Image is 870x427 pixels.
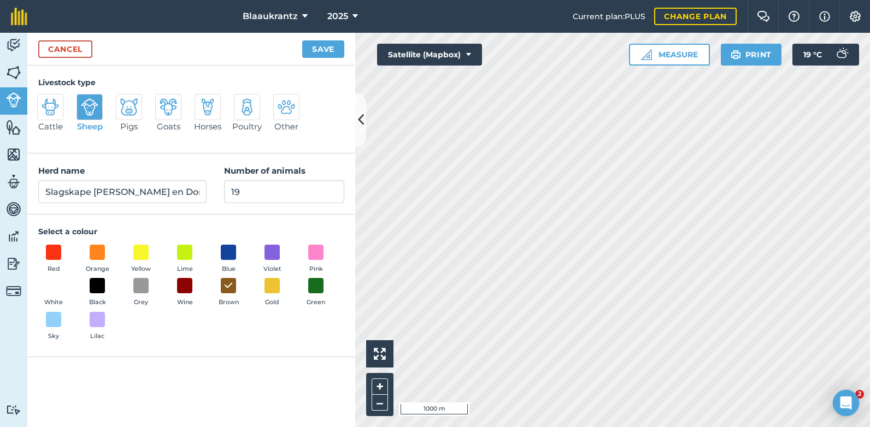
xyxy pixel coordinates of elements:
[90,331,104,341] span: Lilac
[232,120,262,133] span: Poultry
[131,264,151,274] span: Yellow
[833,390,859,416] div: Open Intercom Messenger
[213,278,244,307] button: Brown
[120,98,138,116] img: svg+xml;base64,PD94bWwgdmVyc2lvbj0iMS4wIiBlbmNvZGluZz0idXRmLTgiPz4KPCEtLSBHZW5lcmF0b3I6IEFkb2JlIE...
[372,378,388,395] button: +
[309,264,323,274] span: Pink
[757,11,770,22] img: Two speech bubbles overlapping with the left bubble in the forefront
[6,201,21,217] img: svg+xml;base64,PD94bWwgdmVyc2lvbj0iMS4wIiBlbmNvZGluZz0idXRmLTgiPz4KPCEtLSBHZW5lcmF0b3I6IEFkb2JlIE...
[48,264,60,274] span: Red
[849,11,862,22] img: A cog icon
[38,165,85,176] strong: Herd name
[81,98,98,116] img: svg+xml;base64,PD94bWwgdmVyc2lvbj0iMS4wIiBlbmNvZGluZz0idXRmLTgiPz4KPCEtLSBHZW5lcmF0b3I6IEFkb2JlIE...
[573,10,645,22] span: Current plan : PLUS
[177,264,193,274] span: Lime
[792,44,859,66] button: 19 °C
[377,44,482,66] button: Satellite (Mapbox)
[224,279,233,292] img: svg+xml;base64,PHN2ZyB4bWxucz0iaHR0cDovL3d3dy53My5vcmcvMjAwMC9zdmciIHdpZHRoPSIxOCIgaGVpZ2h0PSIyNC...
[6,283,21,299] img: svg+xml;base64,PD94bWwgdmVyc2lvbj0iMS4wIiBlbmNvZGluZz0idXRmLTgiPz4KPCEtLSBHZW5lcmF0b3I6IEFkb2JlIE...
[6,256,21,272] img: svg+xml;base64,PD94bWwgdmVyc2lvbj0iMS4wIiBlbmNvZGluZz0idXRmLTgiPz4KPCEtLSBHZW5lcmF0b3I6IEFkb2JlIE...
[126,278,156,307] button: Grey
[6,146,21,163] img: svg+xml;base64,PHN2ZyB4bWxucz0iaHR0cDovL3d3dy53My5vcmcvMjAwMC9zdmciIHdpZHRoPSI1NiIgaGVpZ2h0PSI2MC...
[6,37,21,54] img: svg+xml;base64,PD94bWwgdmVyc2lvbj0iMS4wIiBlbmNvZGluZz0idXRmLTgiPz4KPCEtLSBHZW5lcmF0b3I6IEFkb2JlIE...
[6,228,21,245] img: svg+xml;base64,PD94bWwgdmVyc2lvbj0iMS4wIiBlbmNvZGluZz0idXRmLTgiPz4KPCEtLSBHZW5lcmF0b3I6IEFkb2JlIE...
[42,98,59,116] img: svg+xml;base64,PD94bWwgdmVyc2lvbj0iMS4wIiBlbmNvZGluZz0idXRmLTgiPz4KPCEtLSBHZW5lcmF0b3I6IEFkb2JlIE...
[372,395,388,411] button: –
[301,278,331,307] button: Green
[38,76,344,88] h4: Livestock type
[169,245,200,274] button: Lime
[787,11,801,22] img: A question mark icon
[177,298,193,307] span: Wine
[126,245,156,274] button: Yellow
[44,298,63,307] span: White
[157,120,180,133] span: Goats
[38,312,69,341] button: Sky
[243,10,298,23] span: Blaaukrantz
[265,298,279,307] span: Gold
[731,48,741,61] img: svg+xml;base64,PHN2ZyB4bWxucz0iaHR0cDovL3d3dy53My5vcmcvMjAwMC9zdmciIHdpZHRoPSIxOSIgaGVpZ2h0PSIyNC...
[38,227,97,236] strong: Select a colour
[77,120,103,133] span: Sheep
[374,348,386,360] img: Four arrows, one pointing top left, one top right, one bottom right and the last bottom left
[257,245,287,274] button: Violet
[219,298,239,307] span: Brown
[224,165,305,176] strong: Number of animals
[213,245,244,274] button: Blue
[38,278,69,307] button: White
[134,298,148,307] span: Grey
[629,44,710,66] button: Measure
[82,245,113,274] button: Orange
[6,92,21,108] img: svg+xml;base64,PD94bWwgdmVyc2lvbj0iMS4wIiBlbmNvZGluZz0idXRmLTgiPz4KPCEtLSBHZW5lcmF0b3I6IEFkb2JlIE...
[307,298,325,307] span: Green
[6,64,21,81] img: svg+xml;base64,PHN2ZyB4bWxucz0iaHR0cDovL3d3dy53My5vcmcvMjAwMC9zdmciIHdpZHRoPSI1NiIgaGVpZ2h0PSI2MC...
[169,278,200,307] button: Wine
[327,10,348,23] span: 2025
[199,98,216,116] img: svg+xml;base64,PD94bWwgdmVyc2lvbj0iMS4wIiBlbmNvZGluZz0idXRmLTgiPz4KPCEtLSBHZW5lcmF0b3I6IEFkb2JlIE...
[831,44,853,66] img: svg+xml;base64,PD94bWwgdmVyc2lvbj0iMS4wIiBlbmNvZGluZz0idXRmLTgiPz4KPCEtLSBHZW5lcmF0b3I6IEFkb2JlIE...
[654,8,737,25] a: Change plan
[302,40,344,58] button: Save
[263,264,281,274] span: Violet
[641,49,652,60] img: Ruler icon
[48,331,59,341] span: Sky
[38,40,92,58] a: Cancel
[278,98,295,116] img: svg+xml;base64,PD94bWwgdmVyc2lvbj0iMS4wIiBlbmNvZGluZz0idXRmLTgiPz4KPCEtLSBHZW5lcmF0b3I6IEFkb2JlIE...
[89,298,106,307] span: Black
[82,312,113,341] button: Lilac
[82,278,113,307] button: Black
[6,174,21,190] img: svg+xml;base64,PD94bWwgdmVyc2lvbj0iMS4wIiBlbmNvZGluZz0idXRmLTgiPz4KPCEtLSBHZW5lcmF0b3I6IEFkb2JlIE...
[11,8,27,25] img: fieldmargin Logo
[301,245,331,274] button: Pink
[819,10,830,23] img: svg+xml;base64,PHN2ZyB4bWxucz0iaHR0cDovL3d3dy53My5vcmcvMjAwMC9zdmciIHdpZHRoPSIxNyIgaGVpZ2h0PSIxNy...
[120,120,138,133] span: Pigs
[38,245,69,274] button: Red
[803,44,822,66] span: 19 ° C
[6,119,21,135] img: svg+xml;base64,PHN2ZyB4bWxucz0iaHR0cDovL3d3dy53My5vcmcvMjAwMC9zdmciIHdpZHRoPSI1NiIgaGVpZ2h0PSI2MC...
[855,390,864,399] span: 2
[38,120,63,133] span: Cattle
[238,98,256,116] img: svg+xml;base64,PD94bWwgdmVyc2lvbj0iMS4wIiBlbmNvZGluZz0idXRmLTgiPz4KPCEtLSBHZW5lcmF0b3I6IEFkb2JlIE...
[222,264,236,274] span: Blue
[721,44,782,66] button: Print
[274,120,298,133] span: Other
[194,120,221,133] span: Horses
[6,405,21,415] img: svg+xml;base64,PD94bWwgdmVyc2lvbj0iMS4wIiBlbmNvZGluZz0idXRmLTgiPz4KPCEtLSBHZW5lcmF0b3I6IEFkb2JlIE...
[160,98,177,116] img: svg+xml;base64,PD94bWwgdmVyc2lvbj0iMS4wIiBlbmNvZGluZz0idXRmLTgiPz4KPCEtLSBHZW5lcmF0b3I6IEFkb2JlIE...
[257,278,287,307] button: Gold
[86,264,109,274] span: Orange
